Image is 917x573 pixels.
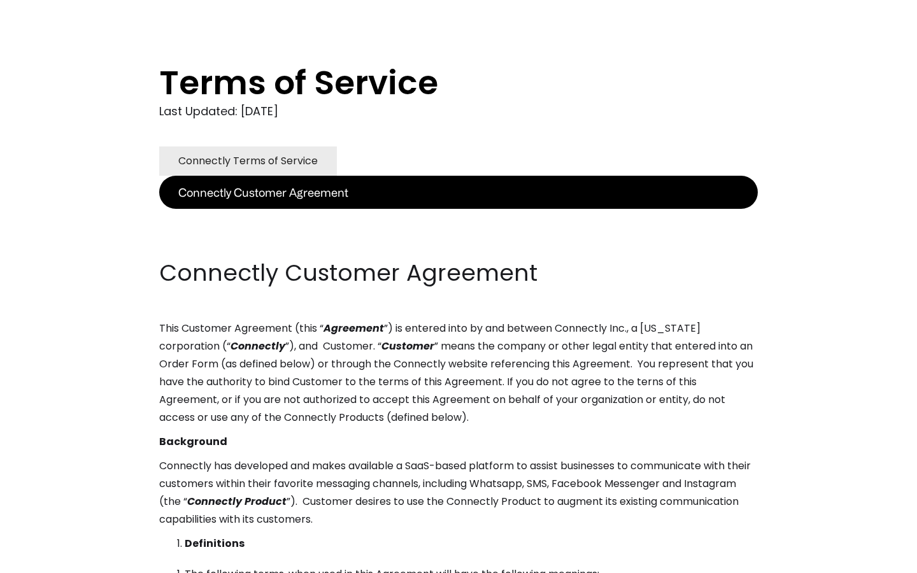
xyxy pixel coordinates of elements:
[178,183,348,201] div: Connectly Customer Agreement
[159,209,758,227] p: ‍
[323,321,384,336] em: Agreement
[159,257,758,289] h2: Connectly Customer Agreement
[159,434,227,449] strong: Background
[25,551,76,569] ul: Language list
[187,494,287,509] em: Connectly Product
[159,233,758,251] p: ‍
[159,64,707,102] h1: Terms of Service
[159,320,758,427] p: This Customer Agreement (this “ ”) is entered into by and between Connectly Inc., a [US_STATE] co...
[13,549,76,569] aside: Language selected: English
[231,339,285,353] em: Connectly
[185,536,245,551] strong: Definitions
[178,152,318,170] div: Connectly Terms of Service
[159,102,758,121] div: Last Updated: [DATE]
[159,457,758,528] p: Connectly has developed and makes available a SaaS-based platform to assist businesses to communi...
[381,339,434,353] em: Customer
